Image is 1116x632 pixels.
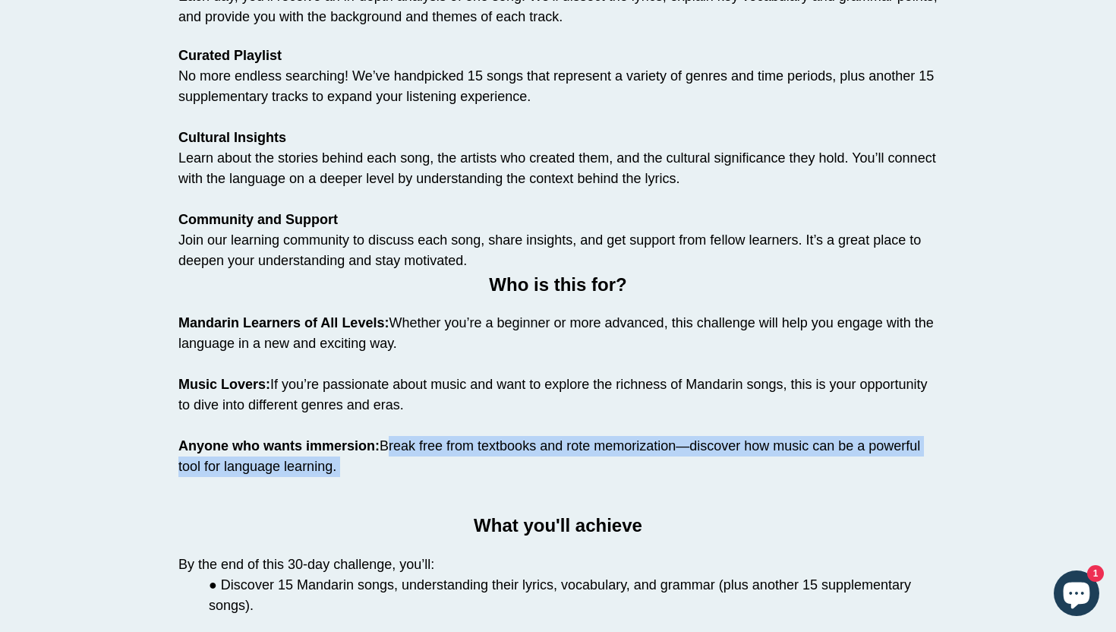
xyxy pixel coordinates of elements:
[178,48,282,63] strong: Curated Playlist
[178,212,338,227] strong: Community and Support
[178,150,936,186] span: Learn about the stories behind each song, the artists who created them, and the cultural signific...
[474,515,642,536] strong: What you'll achieve
[209,577,911,613] span: ● Discover 15 Mandarin songs, understanding their lyrics, vocabulary, and grammar (plus another 1...
[178,438,380,453] strong: Anyone who wants immersion:
[178,377,270,392] strong: Music Lovers:
[178,438,920,474] span: Break free from textbooks and rote memorization—discover how music can be a powerful tool for lan...
[489,274,626,295] span: Who is this for?
[178,68,934,104] span: No more endless searching! We’ve handpicked 15 songs that represent a variety of genres and time ...
[1049,570,1104,620] inbox-online-store-chat: Shopify online store chat
[178,377,928,412] span: If you’re passionate about music and want to explore the richness of Mandarin songs, this is your...
[178,315,934,351] span: Whether you’re a beginner or more advanced, this challenge will help you engage with the language...
[178,232,921,268] span: Join our learning community to discuss each song, share insights, and get support from fellow lea...
[178,315,389,330] strong: Mandarin Learners of All Levels:
[178,555,938,575] p: By the end of this 30-day challenge, you’ll:
[178,130,286,145] strong: Cultural Insights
